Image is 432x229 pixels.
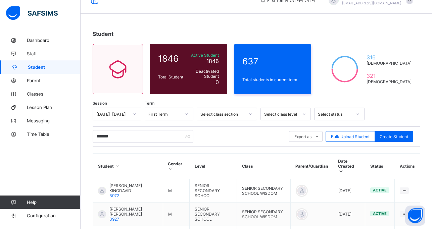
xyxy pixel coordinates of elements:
[168,166,174,171] i: Sort in Ascending Order
[290,154,333,179] th: Parent/Guardian
[27,91,81,97] span: Classes
[27,118,81,123] span: Messaging
[158,53,183,64] span: 1846
[93,101,107,106] span: Session
[145,101,154,106] span: Term
[237,179,291,203] td: SENIOR SECONDARY SCHOOL WISDOM
[395,154,420,179] th: Actions
[242,77,303,82] span: Total students in current term
[367,72,412,79] span: 321
[237,203,291,226] td: SENIOR SECONDARY SCHOOL WISDOM
[373,188,387,192] span: active
[163,154,190,179] th: Gender
[27,38,81,43] span: Dashboard
[109,183,158,193] span: [PERSON_NAME] KINGDAVID
[27,105,81,110] span: Lesson Plan
[215,79,219,85] span: 0
[365,154,395,179] th: Status
[367,54,412,61] span: 316
[27,213,80,218] span: Configuration
[294,134,311,139] span: Export as
[163,179,190,203] td: M
[367,61,412,66] span: [DEMOGRAPHIC_DATA]
[187,53,219,58] span: Active Student
[93,154,163,179] th: Student
[333,154,365,179] th: Date Created
[27,78,81,83] span: Parent
[109,207,158,217] span: [PERSON_NAME] [PERSON_NAME]
[27,199,80,205] span: Help
[380,134,408,139] span: Create Student
[373,211,387,216] span: active
[156,73,185,81] div: Total Student
[206,58,219,64] span: 1846
[93,31,113,37] span: Student
[333,203,365,226] td: [DATE]
[96,112,129,117] div: [DATE]-[DATE]
[28,64,81,70] span: Student
[115,164,121,169] i: Sort in Ascending Order
[237,154,291,179] th: Class
[27,131,81,137] span: Time Table
[342,1,401,5] span: [EMAIL_ADDRESS][DOMAIN_NAME]
[242,56,303,66] span: 637
[338,169,344,174] i: Sort in Ascending Order
[264,112,298,117] div: Select class level
[27,51,81,56] span: Staff
[405,206,425,226] button: Open asap
[318,112,352,117] div: Select status
[109,217,119,222] span: 3927
[367,79,412,84] span: [DEMOGRAPHIC_DATA]
[190,154,237,179] th: Level
[190,203,237,226] td: SENIOR SECONDARY SCHOOL
[6,6,58,20] img: safsims
[163,203,190,226] td: M
[200,112,245,117] div: Select class section
[187,69,219,79] span: Deactivated Student
[109,193,119,198] span: 3972
[148,112,181,117] div: First Term
[331,134,370,139] span: Bulk Upload Student
[190,179,237,203] td: SENIOR SECONDARY SCHOOL
[333,179,365,203] td: [DATE]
